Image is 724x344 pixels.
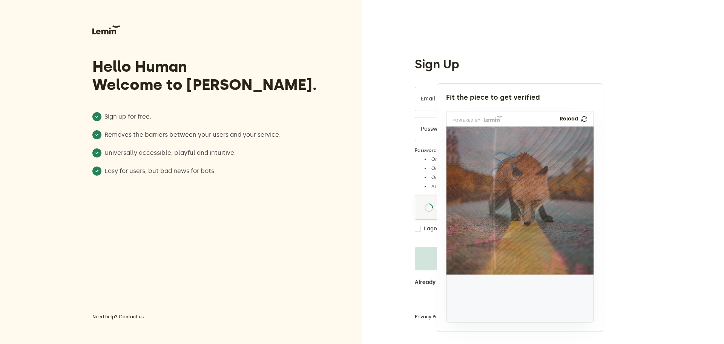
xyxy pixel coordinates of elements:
img: refresh.png [581,116,587,122]
p: Reload [560,116,578,122]
img: Lemin logo [484,116,502,122]
div: Fit the piece to get verified [446,93,594,102]
p: powered by [452,119,481,122]
img: 015e036e-25a4-4f0e-8d34-b5df972368d4.png [446,126,690,275]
